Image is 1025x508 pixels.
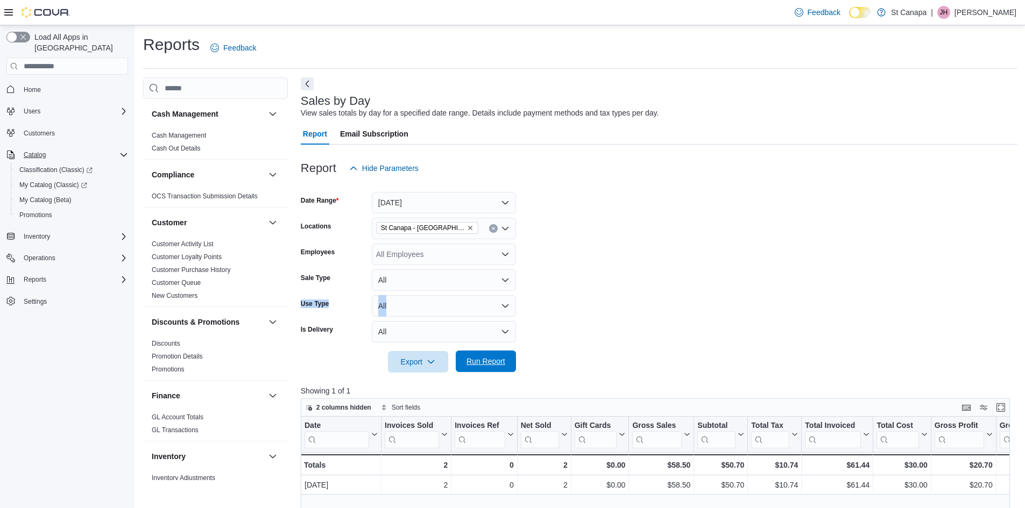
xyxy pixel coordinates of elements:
h3: Report [301,162,336,175]
button: Customer [152,217,264,228]
div: Net Sold [520,421,559,431]
span: Promotion Details [152,352,203,361]
a: Promotions [152,366,185,373]
button: Remove St Canapa - Santa Teresa from selection in this group [467,225,473,231]
span: JH [940,6,948,19]
span: Classification (Classic) [19,166,93,174]
label: Use Type [301,299,329,308]
p: | [931,6,933,19]
span: Promotions [152,365,185,374]
button: [DATE] [372,192,516,213]
button: Catalog [2,147,132,162]
h3: Inventory [152,451,186,462]
button: Users [19,105,45,118]
div: $61.44 [805,459,870,471]
h1: Reports [143,34,200,55]
button: 2 columns hidden [301,401,376,414]
h3: Compliance [152,169,194,180]
label: Date Range [301,196,339,205]
span: Export [394,351,442,373]
div: [DATE] [305,478,378,491]
span: Inventory Adjustments [152,474,215,482]
div: Total Cost [876,421,918,431]
input: Dark Mode [849,7,872,18]
a: Discounts [152,340,180,347]
a: Customer Activity List [152,240,214,248]
span: Operations [24,254,55,262]
span: Cash Management [152,131,206,140]
button: Hide Parameters [345,158,423,179]
div: $50.70 [697,459,744,471]
a: Customer Loyalty Points [152,253,222,261]
button: Discounts & Promotions [266,316,279,328]
span: My Catalog (Classic) [19,181,87,189]
div: $58.50 [632,459,690,471]
div: Gift Card Sales [574,421,617,448]
span: Run Report [466,356,505,367]
button: Inventory [19,230,54,243]
a: Customers [19,127,59,140]
span: Home [19,82,128,96]
button: Subtotal [697,421,744,448]
a: Settings [19,295,51,308]
span: Report [303,123,327,145]
div: Gift Cards [574,421,617,431]
div: Net Sold [520,421,559,448]
div: 2 [385,478,448,491]
span: Operations [19,252,128,264]
div: $20.70 [935,478,993,491]
span: Catalog [19,148,128,161]
span: Feedback [223,42,256,53]
div: Gross Sales [632,421,682,431]
div: 0 [455,478,513,491]
div: Total Cost [876,421,918,448]
a: Home [19,83,45,96]
span: Email Subscription [340,123,408,145]
button: Display options [977,401,990,414]
a: New Customers [152,292,197,299]
span: Customer Activity List [152,240,214,248]
div: $0.00 [574,459,625,471]
span: Inventory [24,232,50,241]
button: Operations [19,252,60,264]
button: Compliance [266,168,279,181]
div: Total Tax [751,421,789,448]
button: Gift Cards [574,421,625,448]
div: Joe Hernandez [937,6,950,19]
a: My Catalog (Classic) [15,178,91,191]
img: Cova [22,7,70,18]
button: Customer [266,216,279,229]
a: GL Account Totals [152,413,203,421]
span: Hide Parameters [362,163,419,174]
div: Total Invoiced [805,421,861,448]
div: $58.50 [632,478,690,491]
span: Inventory [19,230,128,243]
a: My Catalog (Classic) [11,177,132,192]
button: Reports [2,272,132,287]
button: Total Tax [751,421,798,448]
span: Load All Apps in [GEOGRAPHIC_DATA] [30,32,128,53]
a: GL Transactions [152,426,199,434]
span: Reports [24,275,46,284]
button: Reports [19,273,51,286]
h3: Finance [152,390,180,401]
span: Feedback [808,7,840,18]
span: Customer Purchase History [152,266,231,274]
div: Date [305,421,369,448]
span: Home [24,85,41,94]
button: Open list of options [501,224,510,233]
span: Users [24,107,40,116]
div: Customer [143,238,288,306]
button: Compliance [152,169,264,180]
nav: Complex example [6,77,128,337]
button: Invoices Sold [385,421,448,448]
button: Promotions [11,208,132,223]
button: Gross Profit [935,421,993,448]
button: Gross Sales [632,421,690,448]
label: Sale Type [301,274,330,282]
button: Next [301,77,314,90]
div: Invoices Ref [455,421,505,431]
button: Operations [2,251,132,266]
div: $30.00 [876,478,927,491]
